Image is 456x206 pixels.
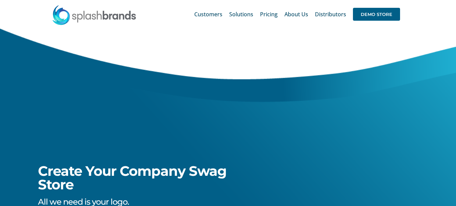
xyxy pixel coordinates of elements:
[194,3,222,25] a: Customers
[229,12,253,17] span: Solutions
[315,3,346,25] a: Distributors
[194,3,400,25] nav: Main Menu
[315,12,346,17] span: Distributors
[260,12,278,17] span: Pricing
[284,12,308,17] span: About Us
[353,3,400,25] a: DEMO STORE
[38,163,226,193] span: Create Your Company Swag Store
[260,3,278,25] a: Pricing
[52,5,137,25] img: SplashBrands.com Logo
[194,12,222,17] span: Customers
[353,8,400,21] span: DEMO STORE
